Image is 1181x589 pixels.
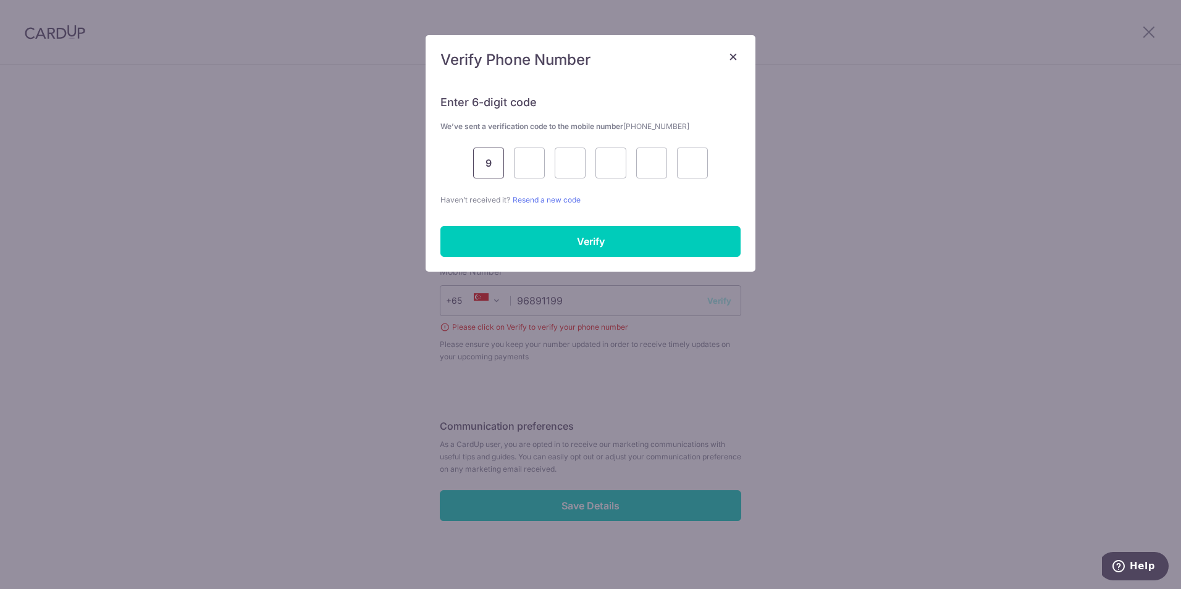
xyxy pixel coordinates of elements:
[513,195,581,204] a: Resend a new code
[440,122,689,131] strong: We’ve sent a verification code to the mobile number
[440,195,510,204] span: Haven’t received it?
[440,226,741,257] input: Verify
[440,95,741,110] h6: Enter 6-digit code
[623,122,689,131] span: [PHONE_NUMBER]
[440,50,741,70] h5: Verify Phone Number
[1102,552,1169,583] iframe: Opens a widget where you can find more information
